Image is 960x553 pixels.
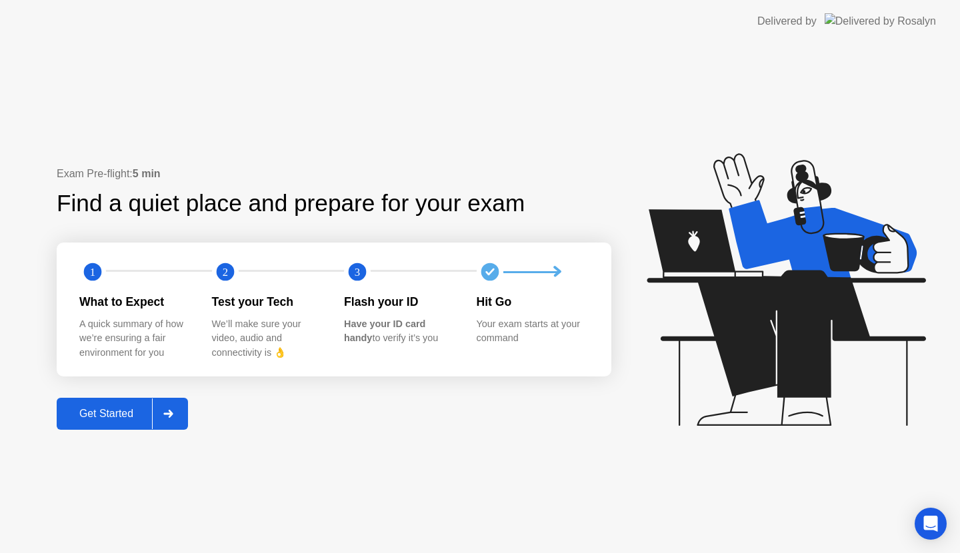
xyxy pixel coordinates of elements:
b: Have your ID card handy [344,318,425,344]
div: Get Started [61,408,152,420]
button: Get Started [57,398,188,430]
div: What to Expect [79,293,191,310]
text: 1 [90,266,95,278]
div: to verify it’s you [344,317,455,346]
div: A quick summary of how we’re ensuring a fair environment for you [79,317,191,360]
div: Find a quiet place and prepare for your exam [57,186,527,221]
img: Delivered by Rosalyn [825,13,936,29]
text: 2 [222,266,227,278]
div: Delivered by [757,13,817,29]
div: Your exam starts at your command [477,317,588,346]
div: Open Intercom Messenger [915,508,947,540]
text: 3 [355,266,360,278]
div: Flash your ID [344,293,455,310]
b: 5 min [133,168,161,179]
div: We’ll make sure your video, audio and connectivity is 👌 [212,317,323,360]
div: Hit Go [477,293,588,310]
div: Test your Tech [212,293,323,310]
div: Exam Pre-flight: [57,166,611,182]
